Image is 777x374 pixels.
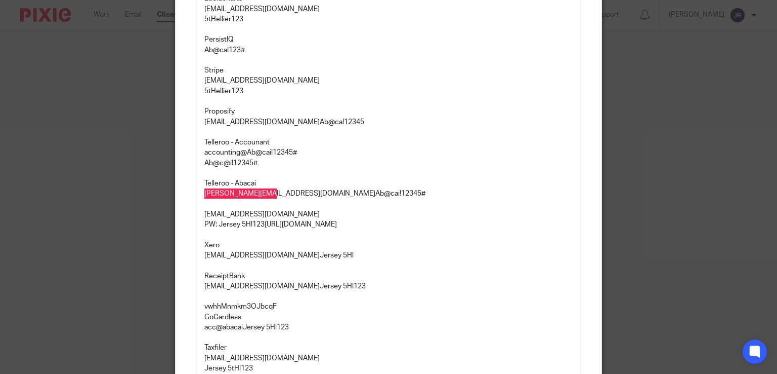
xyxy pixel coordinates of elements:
[204,353,573,363] p: [EMAIL_ADDRESS][DOMAIN_NAME]
[204,158,573,168] p: Ab@c@i!12345#
[204,312,573,333] p: GoCardless acc@abacai Jersey 5Hl123
[204,137,573,158] p: Telleroo - Accounant accounting@ Ab@cai!12345#
[204,178,573,199] p: Telleroo - Abacai [PERSON_NAME][EMAIL_ADDRESS][DOMAIN_NAME] Ab@cai!12345#
[204,34,573,55] p: PersistIQ Ab@ca!123#
[204,86,573,96] p: 5tHe!!ier123
[204,65,573,76] p: Stripe
[204,240,573,261] p: Xero [EMAIL_ADDRESS][DOMAIN_NAME] Jersey 5Hl
[204,76,573,86] p: [EMAIL_ADDRESS][DOMAIN_NAME]
[204,302,573,312] p: vwhhMnmkm3OJbcqF
[204,343,573,353] p: Taxfiler
[204,363,573,373] p: Jersey 5tH!123
[204,271,573,292] p: ReceiptBank [EMAIL_ADDRESS][DOMAIN_NAME] Jersey 5H!123
[204,14,573,24] p: 5tHe!!ier123
[204,209,573,230] p: [EMAIL_ADDRESS][DOMAIN_NAME] PW: Jersey 5H!123 [URL][DOMAIN_NAME]
[204,106,573,127] p: Proposify [EMAIL_ADDRESS][DOMAIN_NAME] Ab@ca!12345
[204,4,573,14] p: [EMAIL_ADDRESS][DOMAIN_NAME]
